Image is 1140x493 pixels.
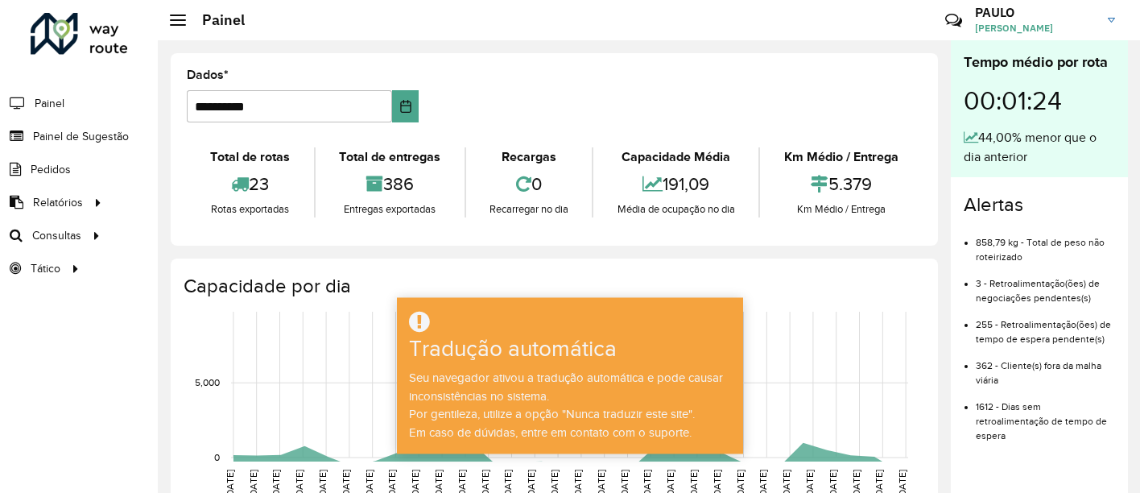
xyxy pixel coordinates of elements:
[976,237,1105,262] font: 858,79 kg - Total de peso não roteirizado
[31,263,60,275] font: Tático
[531,174,542,193] font: 0
[964,54,1108,70] font: Tempo médio por rota
[187,68,224,81] font: Dados
[211,203,289,215] font: Rotas exportadas
[976,278,1100,303] font: 3 - Retroalimentação(ões) de negociações pendentes(s)
[975,22,1053,34] font: [PERSON_NAME]
[409,426,692,439] font: Em caso de dúvidas, entre em contato com o suporte.
[409,337,617,362] font: Tradução automática
[976,401,1107,441] font: 1612 - Dias sem retroalimentação de tempo de espera
[35,97,64,110] font: Painel
[784,150,898,164] font: Km Médio / Entrega
[392,90,419,122] button: Escolha a data
[184,275,351,296] font: Capacidade por dia
[202,10,245,29] font: Painel
[409,408,695,420] font: Por gentileza, utilize a opção "Nunca traduzir este site".
[339,150,440,164] font: Total de entregas
[975,4,1014,20] font: PAULO
[502,150,556,164] font: Recargas
[976,319,1111,344] font: 255 - Retroalimentação(ões) de tempo de espera pendente(s)
[195,377,220,387] text: 5,000
[214,452,220,462] text: 0
[617,203,735,215] font: Média de ocupação no dia
[33,197,83,209] font: Relatórios
[31,164,71,176] font: Pedidos
[828,174,872,193] font: 5.379
[964,194,1023,215] font: Alertas
[964,130,1097,164] font: 44,00% menor que o dia anterior
[409,371,723,403] font: Seu navegador ativou a tradução automática e pode causar inconsistências no sistema.
[936,3,971,38] a: Contato Rápido
[344,203,436,215] font: Entregas exportadas
[663,174,709,193] font: 191,09
[32,230,81,242] font: Consultas
[249,174,269,193] font: 23
[976,360,1101,385] font: 362 - Cliente(s) fora da malha viária
[489,203,568,215] font: Recarregar no dia
[33,130,129,143] font: Painel de Sugestão
[797,203,886,215] font: Km Médio / Entrega
[622,150,730,164] font: Capacidade Média
[383,174,414,193] font: 386
[964,87,1062,114] font: 00:01:24
[210,150,290,164] font: Total de rotas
